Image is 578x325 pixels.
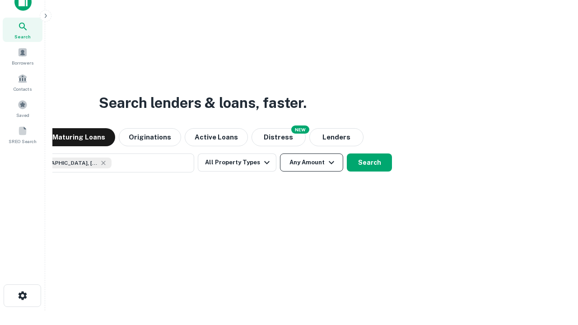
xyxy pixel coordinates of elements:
[291,125,309,134] div: NEW
[533,253,578,296] iframe: Chat Widget
[14,33,31,40] span: Search
[119,128,181,146] button: Originations
[30,159,98,167] span: [GEOGRAPHIC_DATA], [GEOGRAPHIC_DATA], [GEOGRAPHIC_DATA]
[14,153,194,172] button: [GEOGRAPHIC_DATA], [GEOGRAPHIC_DATA], [GEOGRAPHIC_DATA]
[9,138,37,145] span: SREO Search
[3,44,42,68] a: Borrowers
[309,128,364,146] button: Lenders
[3,122,42,147] a: SREO Search
[252,128,306,146] button: Search distressed loans with lien and other non-mortgage details.
[16,111,29,119] span: Saved
[3,70,42,94] a: Contacts
[99,92,307,114] h3: Search lenders & loans, faster.
[3,96,42,121] a: Saved
[42,128,115,146] button: Maturing Loans
[198,153,276,172] button: All Property Types
[280,153,343,172] button: Any Amount
[347,153,392,172] button: Search
[185,128,248,146] button: Active Loans
[3,18,42,42] a: Search
[14,85,32,93] span: Contacts
[12,59,33,66] span: Borrowers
